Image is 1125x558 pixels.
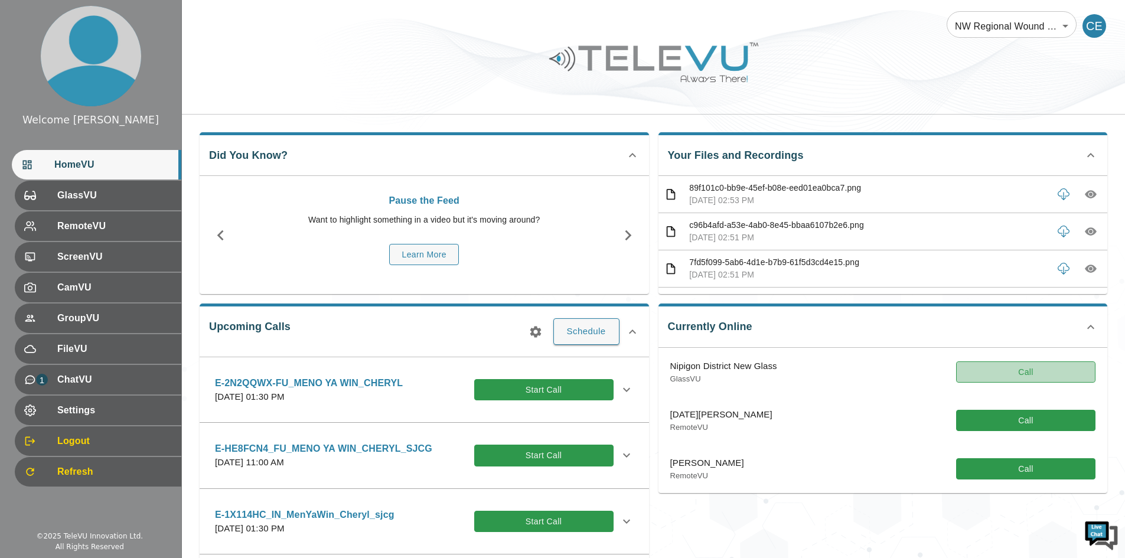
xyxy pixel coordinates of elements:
div: CamVU [15,273,181,302]
p: [DATE] 02:51 PM [689,269,1047,281]
p: 1 [36,374,48,386]
button: Call [956,458,1095,480]
div: FileVU [15,334,181,364]
p: Nipigon District New Glass [670,360,777,373]
span: Logout [57,434,172,448]
span: ChatVU [57,373,172,387]
button: Start Call [474,511,614,533]
p: [DATE] 01:30 PM [215,522,394,536]
p: [DATE] 02:51 PM [689,231,1047,244]
div: HomeVU [12,150,181,180]
p: 4a19de6c-1be9-4fb6-bfc2-bcf2f93a80ae.png [689,293,1047,306]
div: Settings [15,396,181,425]
button: Start Call [474,379,614,401]
p: RemoteVU [670,470,744,482]
div: © 2025 TeleVU Innovation Ltd. [36,531,143,541]
span: ScreenVU [57,250,172,264]
div: RemoteVU [15,211,181,241]
button: Learn More [389,244,459,266]
span: Refresh [57,465,172,479]
div: Welcome [PERSON_NAME] [22,112,159,128]
p: [DATE] 01:30 PM [215,390,403,404]
p: Want to highlight something in a video but it's moving around? [247,214,601,226]
div: E-HE8FCN4_FU_MENO YA WIN_CHERYL_SJCG[DATE] 11:00 AMStart Call [206,435,643,477]
div: All Rights Reserved [56,541,124,552]
button: Schedule [553,318,619,344]
div: NW Regional Wound Care [947,9,1077,43]
p: c96b4afd-a53e-4ab0-8e45-bbaa6107b2e6.png [689,219,1047,231]
div: E-2N2QQWX-FU_MENO YA WIN_CHERYL[DATE] 01:30 PMStart Call [206,369,643,411]
div: CE [1082,14,1106,38]
button: Start Call [474,445,614,466]
span: HomeVU [54,158,172,172]
p: 89f101c0-bb9e-45ef-b08e-eed01ea0bca7.png [689,182,1047,194]
div: GlassVU [15,181,181,210]
img: Chat Widget [1084,517,1119,552]
span: RemoteVU [57,219,172,233]
p: GlassVU [670,373,777,385]
p: 7fd5f099-5ab6-4d1e-b7b9-61f5d3cd4e15.png [689,256,1047,269]
p: E-1X114HC_IN_MenYaWin_Cheryl_sjcg [215,508,394,522]
div: 1ChatVU [15,365,181,394]
p: Pause the Feed [247,194,601,208]
p: [DATE][PERSON_NAME] [670,408,772,422]
div: ScreenVU [15,242,181,272]
p: E-2N2QQWX-FU_MENO YA WIN_CHERYL [215,376,403,390]
img: Logo [547,38,760,87]
div: E-1X114HC_IN_MenYaWin_Cheryl_sjcg[DATE] 01:30 PMStart Call [206,501,643,543]
div: Logout [15,426,181,456]
div: Refresh [15,457,181,487]
div: GroupVU [15,304,181,333]
p: [DATE] 11:00 AM [215,456,432,469]
span: GlassVU [57,188,172,203]
button: Call [956,361,1095,383]
img: profile.png [41,6,141,106]
p: RemoteVU [670,422,772,433]
span: GroupVU [57,311,172,325]
span: CamVU [57,280,172,295]
p: [DATE] 02:53 PM [689,194,1047,207]
span: Settings [57,403,172,417]
button: Call [956,410,1095,432]
p: E-HE8FCN4_FU_MENO YA WIN_CHERYL_SJCG [215,442,432,456]
p: [PERSON_NAME] [670,456,744,470]
span: FileVU [57,342,172,356]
